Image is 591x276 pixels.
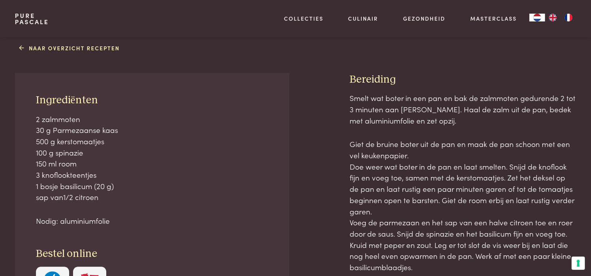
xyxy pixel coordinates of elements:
[63,191,66,202] span: 1
[36,215,269,226] p: Nodig: aluminiumfolie
[545,14,576,21] ul: Language list
[15,12,49,25] a: PurePascale
[545,14,561,21] a: EN
[36,95,98,106] span: Ingrediënten
[350,73,576,87] h3: Bereiding
[561,14,576,21] a: FR
[36,113,269,203] p: 2 zalmmoten 30 g Parmezaanse kaas 500 g kerstomaatjes 100 g spinazie 150 ml room 3 knoflookteentj...
[36,247,269,261] h3: Bestel online
[284,14,323,23] a: Collecties
[571,257,585,270] button: Uw voorkeuren voor toestemming voor trackingtechnologieën
[403,14,445,23] a: Gezondheid
[350,92,576,126] p: Smelt wat boter in een pan en bak de zalmmoten gedurende 2 tot 3 minuten aan [PERSON_NAME]. Haal ...
[19,44,120,52] a: Naar overzicht recepten
[66,191,69,202] span: /
[529,14,576,21] aside: Language selected: Nederlands
[529,14,545,21] a: NL
[348,14,378,23] a: Culinair
[529,14,545,21] div: Language
[350,138,576,272] p: Giet de bruine boter uit de pan en maak de pan schoon met een vel keukenpapier. Doe weer wat bote...
[470,14,517,23] a: Masterclass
